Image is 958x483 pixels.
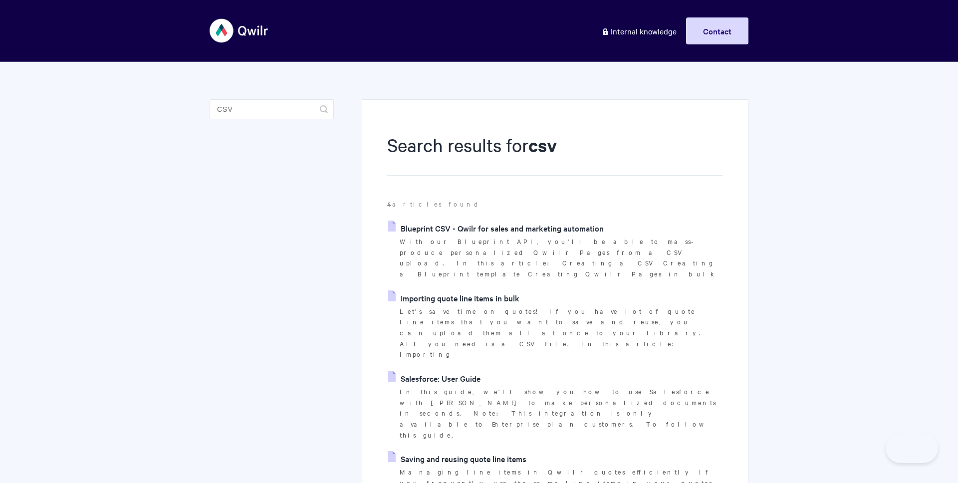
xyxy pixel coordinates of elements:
[886,433,938,463] iframe: Toggle Customer Support
[210,99,334,119] input: Search
[388,290,519,305] a: Importing quote line items in bulk
[388,221,604,236] a: Blueprint CSV - Qwilr for sales and marketing automation
[528,133,557,157] strong: csv
[400,306,723,360] p: Let's save time on quotes! If you have lot of quote line items that you want to save and reuse, y...
[388,371,480,386] a: Salesforce: User Guide
[387,199,723,210] p: articles found
[388,451,526,466] a: Saving and reusing quote line items
[686,17,748,44] a: Contact
[400,386,723,441] p: In this guide, we'll show you how to use Salesforce with [PERSON_NAME] to make personalized docum...
[387,132,723,176] h1: Search results for
[594,17,684,44] a: Internal knowledge
[387,199,392,209] strong: 4
[210,12,269,49] img: Qwilr Help Center
[400,236,723,279] p: With our Blueprint API, you'll be able to mass-produce personalized Qwilr Pages from a CSV upload...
